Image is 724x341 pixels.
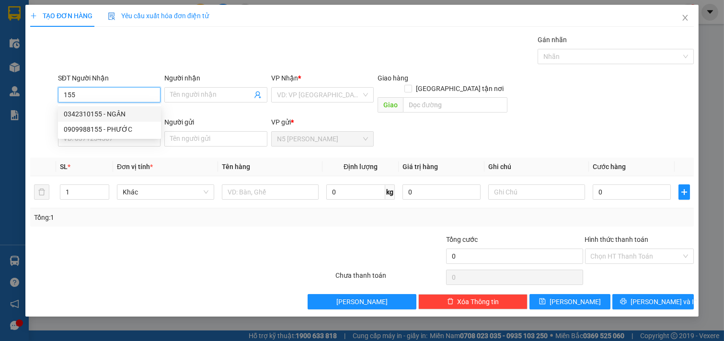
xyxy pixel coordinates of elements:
div: Người nhận [164,73,267,83]
img: logo.jpg [104,12,127,35]
label: Gán nhãn [538,36,567,44]
span: [PERSON_NAME] và In [631,296,698,307]
button: [PERSON_NAME] [308,294,417,309]
span: close [681,14,689,22]
span: N5 Phan Rang [277,132,368,146]
div: 0342310155 - NGÂN [58,106,161,122]
span: TẠO ĐƠN HÀNG [30,12,92,20]
li: (c) 2017 [80,45,132,57]
div: 0909988155 - PHƯỚC [64,124,155,135]
button: save[PERSON_NAME] [529,294,611,309]
div: 0342310155 - NGÂN [64,109,155,119]
img: icon [108,12,115,20]
span: Tổng cước [446,236,478,243]
span: Cước hàng [593,163,626,170]
span: Yêu cầu xuất hóa đơn điện tử [108,12,209,20]
div: Tổng: 1 [34,212,280,223]
span: Đơn vị tính [117,163,153,170]
span: Tên hàng [222,163,250,170]
button: printer[PERSON_NAME] và In [612,294,694,309]
b: Gửi khách hàng [59,14,95,59]
span: printer [620,298,627,306]
button: plus [678,184,690,200]
label: Hình thức thanh toán [585,236,649,243]
span: kg [385,184,395,200]
input: VD: Bàn, Ghế [222,184,319,200]
span: Khác [123,185,208,199]
span: Định lượng [344,163,378,170]
span: Giao [378,97,403,113]
button: deleteXóa Thông tin [418,294,528,309]
span: plus [679,188,690,196]
span: SL [60,163,68,170]
span: Giá trị hàng [402,163,438,170]
input: 0 [402,184,481,200]
b: [DOMAIN_NAME] [80,36,132,44]
span: [PERSON_NAME] [550,296,601,307]
b: Xe Đăng Nhân [12,62,42,107]
span: save [539,298,546,306]
span: user-add [254,91,262,99]
div: Người gửi [164,117,267,127]
div: VP gửi [271,117,374,127]
input: Dọc đường [403,97,507,113]
div: SĐT Người Nhận [58,73,161,83]
button: Close [672,5,699,32]
div: Chưa thanh toán [334,270,446,287]
input: Ghi Chú [488,184,586,200]
span: [PERSON_NAME] [336,296,388,307]
span: Xóa Thông tin [458,296,499,307]
span: [GEOGRAPHIC_DATA] tận nơi [412,83,507,94]
button: delete [34,184,49,200]
span: VP Nhận [271,74,298,82]
span: Giao hàng [378,74,408,82]
div: 0909988155 - PHƯỚC [58,122,161,137]
span: plus [30,12,37,19]
span: delete [447,298,454,306]
th: Ghi chú [484,158,589,176]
